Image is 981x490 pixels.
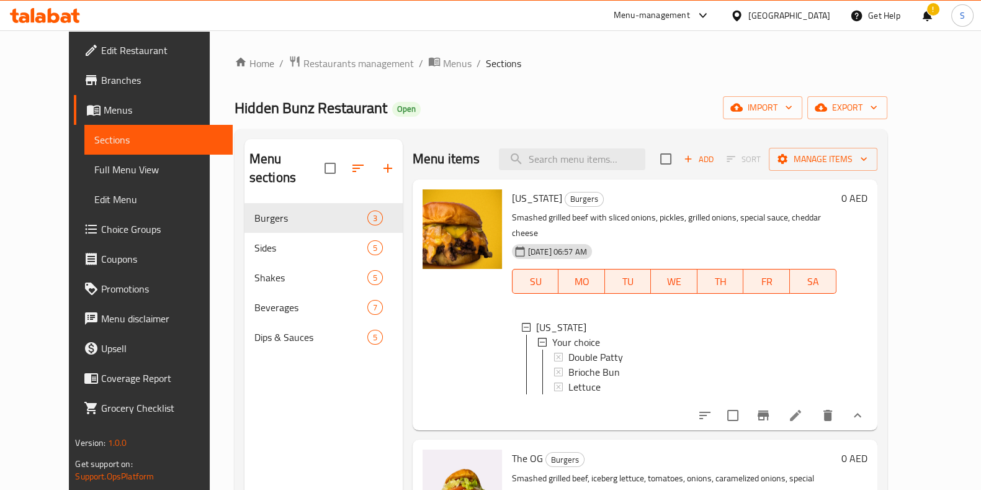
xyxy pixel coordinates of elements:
[289,55,414,71] a: Restaurants management
[254,330,367,345] span: Dips & Sauces
[843,401,872,430] button: show more
[101,281,223,296] span: Promotions
[279,56,284,71] li: /
[558,269,605,294] button: MO
[101,341,223,356] span: Upsell
[74,304,233,333] a: Menu disclaimer
[74,95,233,125] a: Menus
[244,233,403,263] div: Sides5
[101,222,223,237] span: Choice Groups
[101,311,223,326] span: Menu disclaimer
[368,242,382,254] span: 5
[653,146,679,172] span: Select section
[651,269,697,294] button: WE
[779,152,867,167] span: Manage items
[841,450,867,467] h6: 0 AED
[74,274,233,304] a: Promotions
[769,148,877,171] button: Manage items
[101,73,223,88] span: Branches
[235,94,387,122] span: Hidden Bunz Restaurant
[244,203,403,233] div: Burgers3
[697,269,744,294] button: TH
[565,192,603,206] span: Burgers
[413,150,480,168] h2: Menu items
[656,273,692,291] span: WE
[254,300,367,315] span: Beverages
[795,273,831,291] span: SA
[733,100,792,116] span: import
[235,55,887,71] nav: breadcrumb
[108,435,127,451] span: 1.0.0
[75,456,132,472] span: Get support on:
[512,449,543,468] span: The OG
[244,198,403,357] nav: Menu sections
[75,435,105,451] span: Version:
[94,162,223,177] span: Full Menu View
[423,189,502,269] img: Oklahoma
[702,273,739,291] span: TH
[850,408,865,423] svg: Show Choices
[723,96,802,119] button: import
[244,263,403,293] div: Shakes5
[536,320,586,335] span: [US_STATE]
[101,371,223,386] span: Coverage Report
[254,270,367,285] span: Shakes
[368,212,382,224] span: 3
[94,132,223,147] span: Sections
[101,43,223,58] span: Edit Restaurant
[368,272,382,284] span: 5
[720,402,746,429] span: Select to update
[101,252,223,266] span: Coupons
[568,379,601,394] span: Lettuce
[317,155,343,181] span: Select all sections
[719,150,769,169] span: Select section first
[235,56,274,71] a: Home
[690,401,720,430] button: sort-choices
[249,150,325,187] h2: Menu sections
[743,269,790,294] button: FR
[74,363,233,393] a: Coverage Report
[477,56,481,71] li: /
[75,468,154,484] a: Support.OpsPlatform
[841,189,867,207] h6: 0 AED
[517,273,553,291] span: SU
[368,332,382,343] span: 5
[813,401,843,430] button: delete
[367,300,383,315] div: items
[367,330,383,345] div: items
[563,273,600,291] span: MO
[84,184,233,214] a: Edit Menu
[682,152,715,166] span: Add
[367,240,383,255] div: items
[84,155,233,184] a: Full Menu View
[565,192,604,207] div: Burgers
[74,393,233,423] a: Grocery Checklist
[343,153,373,183] span: Sort sections
[367,211,383,225] div: items
[392,104,421,114] span: Open
[419,56,423,71] li: /
[523,246,592,258] span: [DATE] 06:57 AM
[610,273,647,291] span: TU
[568,365,620,379] span: Brioche Bun
[748,9,830,22] div: [GEOGRAPHIC_DATA]
[552,335,600,350] span: Your choice
[244,322,403,352] div: Dips & Sauces5
[807,96,887,119] button: export
[605,269,652,294] button: TU
[373,153,403,183] button: Add section
[368,302,382,314] span: 7
[367,270,383,285] div: items
[486,56,521,71] span: Sections
[679,150,719,169] button: Add
[101,401,223,415] span: Grocery Checklist
[748,401,778,430] button: Branch-specific-item
[614,8,690,23] div: Menu-management
[303,56,414,71] span: Restaurants management
[254,211,367,225] span: Burgers
[546,453,584,467] span: Burgers
[428,55,472,71] a: Menus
